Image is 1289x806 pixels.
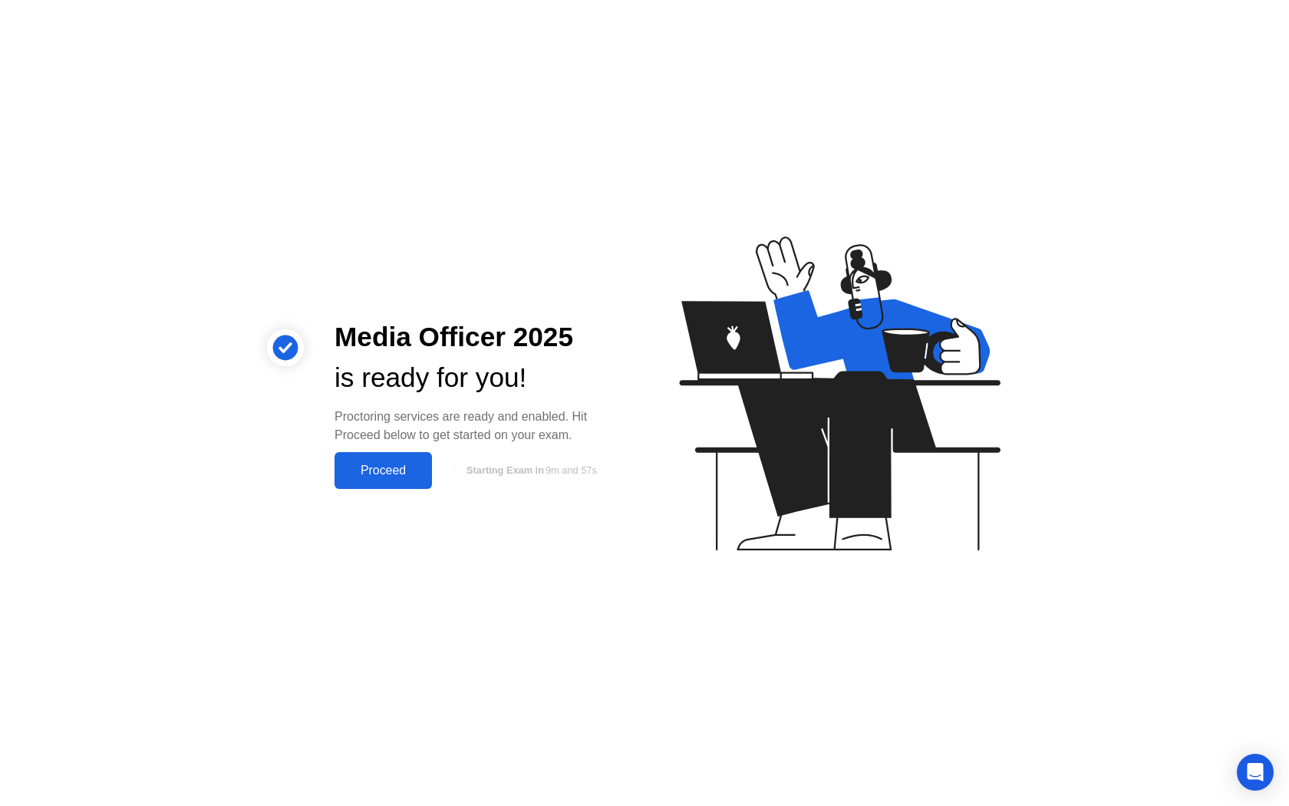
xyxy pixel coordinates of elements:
[335,358,620,398] div: is ready for you!
[1237,754,1274,791] div: Open Intercom Messenger
[335,408,620,444] div: Proctoring services are ready and enabled. Hit Proceed below to get started on your exam.
[335,452,432,489] button: Proceed
[339,464,427,477] div: Proceed
[335,317,620,358] div: Media Officer 2025
[440,456,620,485] button: Starting Exam in9m and 57s
[546,464,597,476] span: 9m and 57s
